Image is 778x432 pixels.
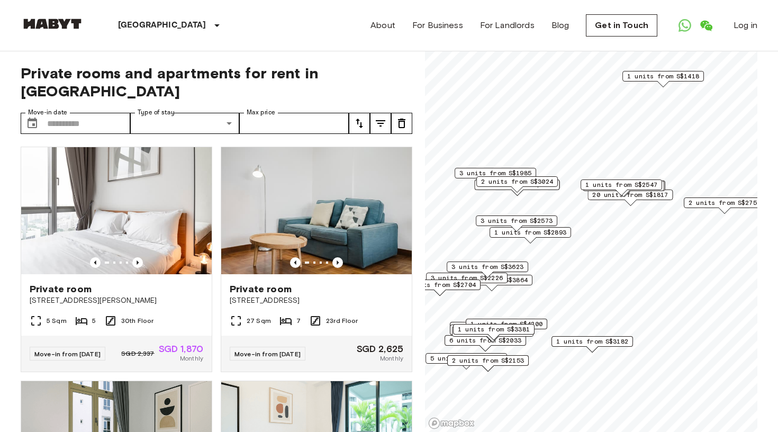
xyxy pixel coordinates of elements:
[449,336,521,345] span: 6 units from S$2033
[474,179,559,196] div: Map marker
[391,113,412,134] button: tune
[447,355,529,372] div: Map marker
[138,108,175,117] label: Type of stay
[471,319,542,329] span: 1 units from S$4200
[551,19,569,32] a: Blog
[118,19,206,32] p: [GEOGRAPHIC_DATA]
[357,344,403,354] span: SGD 2,625
[581,179,662,196] div: Map marker
[585,180,657,190] span: 1 units from S$2547
[30,283,92,295] span: Private room
[450,325,531,341] div: Map marker
[234,350,301,358] span: Move-in from [DATE]
[399,280,481,296] div: Map marker
[734,19,757,32] a: Log in
[28,108,67,117] label: Move-in date
[622,71,704,87] div: Map marker
[586,14,657,37] a: Get in Touch
[695,15,717,36] a: Open WeChat
[230,283,292,295] span: Private room
[380,354,403,363] span: Monthly
[476,215,557,232] div: Map marker
[587,190,673,206] div: Map marker
[494,228,566,237] span: 1 units from S$2893
[452,326,533,343] div: Map marker
[34,350,101,358] span: Move-in from [DATE]
[689,198,761,208] span: 2 units from S$2757
[132,257,143,268] button: Previous image
[247,108,275,117] label: Max price
[370,19,395,32] a: About
[476,176,558,193] div: Map marker
[455,322,527,332] span: 2 units from S$2342
[490,227,571,244] div: Map marker
[21,64,412,100] span: Private rooms and apartments for rent in [GEOGRAPHIC_DATA]
[430,354,502,363] span: 5 units from S$1680
[583,181,664,197] div: Map marker
[21,147,212,372] a: Marketing picture of unit SG-01-113-001-05Previous imagePrevious imagePrivate room[STREET_ADDRESS...
[551,336,633,353] div: Map marker
[428,417,475,429] a: Mapbox logo
[296,316,301,326] span: 7
[159,344,203,354] span: SGD 1,870
[447,262,528,278] div: Map marker
[684,197,765,214] div: Map marker
[456,275,528,285] span: 1 units from S$3864
[451,275,532,291] div: Map marker
[121,316,154,326] span: 30th Floor
[230,295,403,306] span: [STREET_ADDRESS]
[453,324,535,340] div: Map marker
[22,113,43,134] button: Choose date
[332,257,343,268] button: Previous image
[404,280,476,290] span: 1 units from S$2704
[584,181,665,197] div: Map marker
[349,113,370,134] button: tune
[326,316,358,326] span: 23rd Floor
[247,316,271,326] span: 27 Sqm
[445,335,526,352] div: Map marker
[455,168,536,184] div: Map marker
[451,262,523,272] span: 3 units from S$3623
[481,216,553,226] span: 3 units from S$2573
[221,147,412,372] a: Marketing picture of unit SG-01-108-001-001Previous imagePrevious imagePrivate room[STREET_ADDRES...
[21,147,212,274] img: Marketing picture of unit SG-01-113-001-05
[30,295,203,306] span: [STREET_ADDRESS][PERSON_NAME]
[47,316,67,326] span: 5 Sqm
[426,273,508,289] div: Map marker
[121,349,154,358] span: SGD 2,337
[466,319,547,335] div: Map marker
[450,322,531,338] div: Map marker
[21,19,84,29] img: Habyt
[180,354,203,363] span: Monthly
[290,257,301,268] button: Previous image
[592,190,668,200] span: 20 units from S$1817
[452,356,524,365] span: 2 units from S$2153
[480,19,535,32] a: For Landlords
[221,147,412,274] img: Marketing picture of unit SG-01-108-001-001
[556,337,628,346] span: 1 units from S$3182
[412,19,463,32] a: For Business
[92,316,96,326] span: 5
[674,15,695,36] a: Open WhatsApp
[370,113,391,134] button: tune
[481,177,553,186] span: 2 units from S$3024
[458,325,530,334] span: 1 units from S$3381
[459,168,531,178] span: 3 units from S$1985
[426,353,507,370] div: Map marker
[627,71,699,81] span: 1 units from S$1418
[90,257,101,268] button: Previous image
[431,273,503,283] span: 3 units from S$2226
